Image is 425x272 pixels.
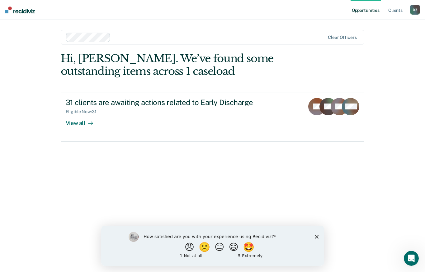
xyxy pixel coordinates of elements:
[66,114,101,127] div: View all
[61,93,365,142] a: 31 clients are awaiting actions related to Early DischargeEligible Now:31View all
[5,7,35,13] img: Recidiviz
[66,109,102,114] div: Eligible Now : 31
[66,98,284,107] div: 31 clients are awaiting actions related to Early Discharge
[404,251,419,266] iframe: Intercom live chat
[61,52,304,78] div: Hi, [PERSON_NAME]. We’ve found some outstanding items across 1 caseload
[410,5,420,15] button: BZ
[328,35,357,40] div: Clear officers
[101,226,324,266] iframe: Survey by Kim from Recidiviz
[410,5,420,15] div: B Z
